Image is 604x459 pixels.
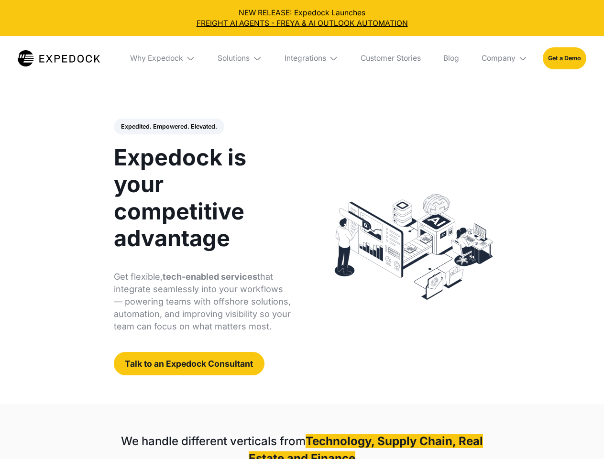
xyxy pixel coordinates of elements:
div: NEW RELEASE: Expedock Launches [8,8,597,29]
div: Why Expedock [130,54,183,63]
h1: Expedock is your competitive advantage [114,144,291,251]
a: FREIGHT AI AGENTS - FREYA & AI OUTLOOK AUTOMATION [8,18,597,29]
p: Get flexible, that integrate seamlessly into your workflows — powering teams with offshore soluti... [114,271,291,333]
a: Customer Stories [353,36,428,81]
div: Company [482,54,516,63]
div: Solutions [210,36,270,81]
strong: tech-enabled services [163,272,257,282]
div: Company [474,36,535,81]
a: Talk to an Expedock Consultant [114,352,264,375]
div: Integrations [285,54,326,63]
div: Solutions [218,54,250,63]
strong: We handle different verticals from [121,434,306,448]
a: Get a Demo [543,47,586,69]
div: Why Expedock [122,36,203,81]
div: Integrations [277,36,346,81]
a: Blog [436,36,466,81]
